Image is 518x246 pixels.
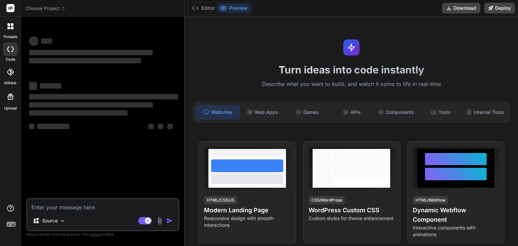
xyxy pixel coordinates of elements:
div: Web Apps [241,105,284,119]
div: Components [375,105,418,119]
span: ‌ [29,124,34,129]
span: ‌ [29,94,178,99]
label: code [6,57,15,62]
span: ‌ [29,82,37,90]
div: HTML/CSS/JS [204,196,237,204]
p: Always double-check its answers. Your in Bind [26,231,179,238]
p: Responsive design with smooth interactions [204,215,290,228]
span: ‌ [29,50,153,55]
h4: Modern Landing Page [204,206,290,215]
label: Upload [4,105,17,111]
div: Websites [196,105,240,119]
span: ‌ [41,38,52,44]
p: Interactive components with animations [413,224,499,238]
label: GitHub [4,80,17,86]
p: Source [42,217,58,224]
button: Deploy [484,3,515,13]
span: Choose Project [26,5,66,12]
h4: Dynamic Webflow Component [413,206,499,224]
div: HTML/Webflow [413,196,448,204]
span: ‌ [29,110,127,116]
span: ‌ [167,124,173,129]
div: Games [286,105,329,119]
h4: WordPress Custom CSS [309,206,395,215]
label: threads [3,34,18,40]
span: ‌ [29,102,153,107]
span: ‌ [37,124,69,129]
span: ‌ [40,83,61,89]
span: ‌ [158,124,163,129]
span: privacy [90,232,103,236]
span: ‌ [29,58,141,63]
h1: Turn ideas into code instantly [189,64,514,76]
div: Tools [419,105,462,119]
button: Editor [189,3,217,13]
button: Preview [217,3,250,13]
p: Custom styles for theme enhancement [309,215,395,222]
p: Describe what you want to build, and watch it come to life in real-time [189,80,514,89]
div: CSS/WordPress [309,196,345,204]
div: Internal Tools [464,105,507,119]
button: Download [442,3,480,13]
img: attachment [156,217,164,225]
img: Pick Models [60,218,65,224]
div: APIs [330,105,373,119]
span: ‌ [148,124,154,129]
img: icon [166,217,173,224]
span: ‌ [29,36,38,46]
